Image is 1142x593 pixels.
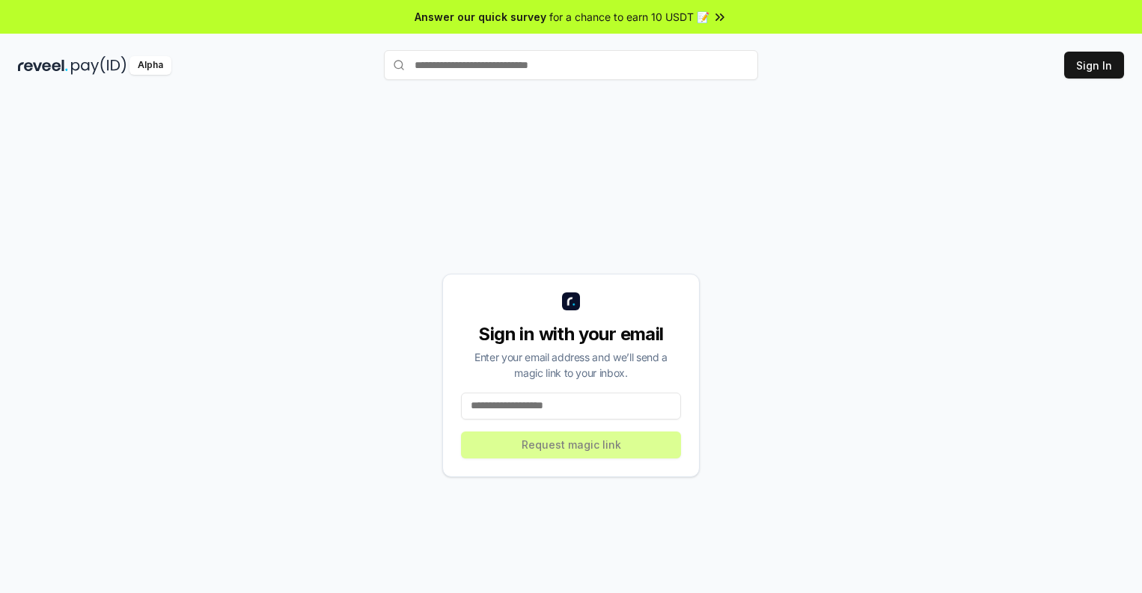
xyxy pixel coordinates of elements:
[129,56,171,75] div: Alpha
[18,56,68,75] img: reveel_dark
[461,322,681,346] div: Sign in with your email
[71,56,126,75] img: pay_id
[549,9,709,25] span: for a chance to earn 10 USDT 📝
[461,349,681,381] div: Enter your email address and we’ll send a magic link to your inbox.
[562,292,580,310] img: logo_small
[415,9,546,25] span: Answer our quick survey
[1064,52,1124,79] button: Sign In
